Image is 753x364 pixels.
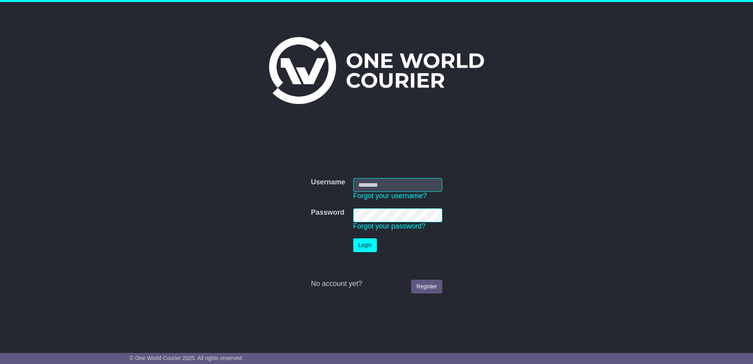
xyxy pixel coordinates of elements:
a: Register [411,280,442,293]
a: Forgot your password? [353,222,426,230]
img: One World [269,37,484,104]
button: Login [353,238,377,252]
label: Username [311,178,345,187]
div: No account yet? [311,280,442,288]
a: Forgot your username? [353,192,427,200]
label: Password [311,208,344,217]
span: © One World Courier 2025. All rights reserved. [130,355,243,361]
